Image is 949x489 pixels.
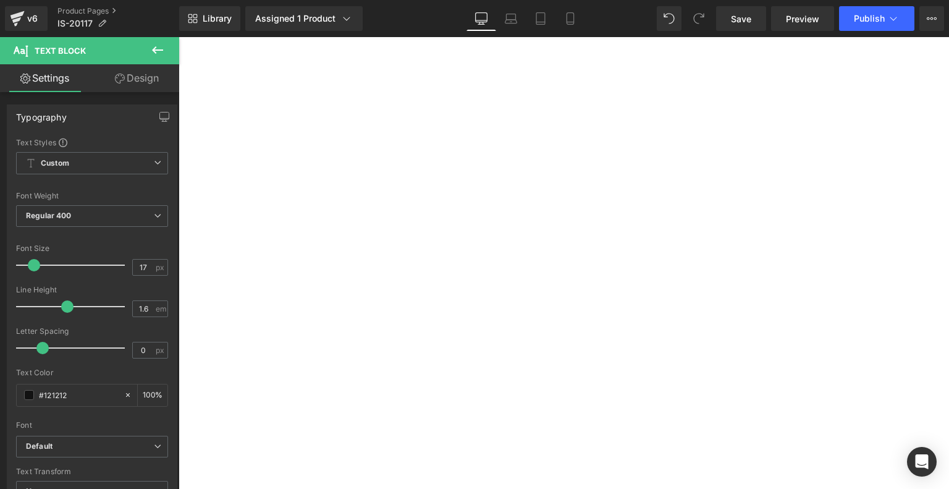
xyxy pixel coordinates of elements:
[41,158,69,169] b: Custom
[526,6,555,31] a: Tablet
[26,211,72,220] b: Regular 400
[16,192,168,200] div: Font Weight
[919,6,944,31] button: More
[854,14,885,23] span: Publish
[657,6,681,31] button: Undo
[771,6,834,31] a: Preview
[57,6,179,16] a: Product Pages
[255,12,353,25] div: Assigned 1 Product
[92,64,182,92] a: Design
[786,12,819,25] span: Preview
[16,467,168,476] div: Text Transform
[16,327,168,336] div: Letter Spacing
[203,13,232,24] span: Library
[25,11,40,27] div: v6
[5,6,48,31] a: v6
[138,385,167,406] div: %
[496,6,526,31] a: Laptop
[57,19,93,28] span: IS-20117
[156,263,166,271] span: px
[16,368,168,377] div: Text Color
[16,421,168,430] div: Font
[466,6,496,31] a: Desktop
[839,6,914,31] button: Publish
[16,244,168,253] div: Font Size
[26,441,53,452] i: Default
[16,137,168,147] div: Text Styles
[156,346,166,354] span: px
[156,305,166,313] span: em
[686,6,711,31] button: Redo
[39,388,118,402] input: Color
[731,12,751,25] span: Save
[16,105,67,122] div: Typography
[179,6,240,31] a: New Library
[35,46,86,56] span: Text Block
[16,286,168,294] div: Line Height
[907,447,937,477] div: Open Intercom Messenger
[555,6,585,31] a: Mobile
